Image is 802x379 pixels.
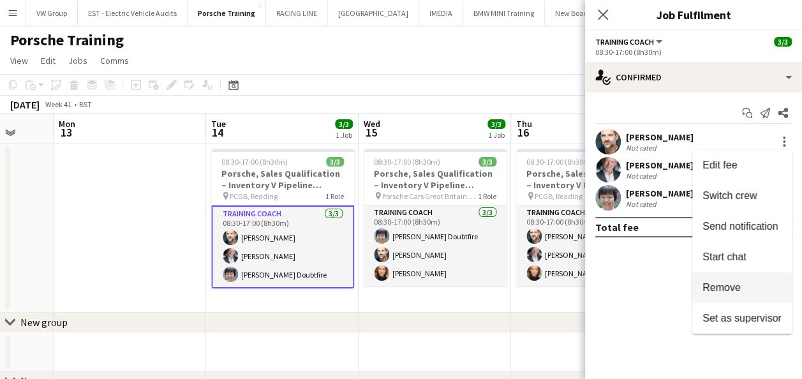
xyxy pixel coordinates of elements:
button: Edit fee [692,150,792,181]
button: Send notification [692,211,792,242]
button: Start chat [692,242,792,272]
button: Set as supervisor [692,303,792,334]
span: Remove [702,282,741,293]
span: Set as supervisor [702,313,782,323]
span: Edit fee [702,160,737,170]
button: Switch crew [692,181,792,211]
span: Switch crew [702,190,757,201]
span: Send notification [702,221,778,232]
span: Start chat [702,251,746,262]
button: Remove [692,272,792,303]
